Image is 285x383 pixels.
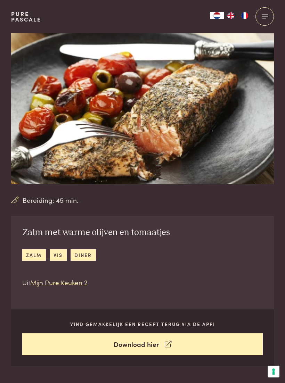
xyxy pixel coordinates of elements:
[22,320,263,328] p: Vind gemakkelijk een recept terug via de app!
[23,195,79,205] span: Bereiding: 45 min.
[22,277,170,288] p: Uit
[210,12,224,19] a: NL
[22,227,170,238] h2: Zalm met warme olijven en tomaatjes
[22,249,46,261] a: zalm
[210,12,224,19] div: Language
[210,12,252,19] aside: Language selected: Nederlands
[268,366,279,377] button: Uw voorkeuren voor toestemming voor trackingtechnologieën
[30,277,88,287] a: Mijn Pure Keuken 2
[11,11,41,22] a: PurePascale
[71,249,96,261] a: diner
[22,333,263,355] a: Download hier
[224,12,252,19] ul: Language list
[50,249,67,261] a: vis
[238,12,252,19] a: FR
[11,26,274,184] img: Zalm met warme olijven en tomaatjes
[224,12,238,19] a: EN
